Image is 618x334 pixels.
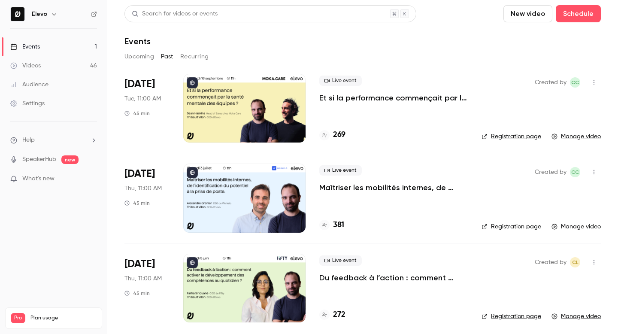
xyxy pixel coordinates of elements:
[61,155,79,164] span: new
[124,167,155,181] span: [DATE]
[124,50,154,64] button: Upcoming
[124,200,150,206] div: 45 min
[124,94,161,103] span: Tue, 11:00 AM
[551,222,601,231] a: Manage video
[535,77,566,88] span: Created by
[124,274,162,283] span: Thu, 11:00 AM
[535,167,566,177] span: Created by
[132,9,218,18] div: Search for videos or events
[319,255,362,266] span: Live event
[124,254,170,322] div: Jun 5 Thu, 11:00 AM (Europe/Paris)
[333,219,344,231] h4: 381
[551,312,601,321] a: Manage video
[22,136,35,145] span: Help
[572,257,579,267] span: CL
[571,77,579,88] span: CC
[10,61,41,70] div: Videos
[22,174,55,183] span: What's new
[32,10,47,18] h6: Elevo
[482,132,541,141] a: Registration page
[124,110,150,117] div: 45 min
[319,219,344,231] a: 381
[30,315,97,322] span: Plan usage
[124,77,155,91] span: [DATE]
[11,313,25,323] span: Pro
[10,43,40,51] div: Events
[11,7,24,21] img: Elevo
[570,77,580,88] span: Clara Courtillier
[319,273,468,283] a: Du feedback à l’action : comment activer le développement des compétences au quotidien ?
[570,257,580,267] span: Clara Louiset
[319,129,345,141] a: 269
[482,222,541,231] a: Registration page
[22,155,56,164] a: SpeakerHub
[124,184,162,193] span: Thu, 11:00 AM
[319,309,345,321] a: 272
[556,5,601,22] button: Schedule
[571,167,579,177] span: CC
[319,76,362,86] span: Live event
[319,165,362,176] span: Live event
[124,290,150,297] div: 45 min
[161,50,173,64] button: Past
[124,257,155,271] span: [DATE]
[10,99,45,108] div: Settings
[124,74,170,143] div: Sep 16 Tue, 11:00 AM (Europe/Paris)
[124,164,170,232] div: Jul 3 Thu, 11:00 AM (Europe/Paris)
[570,167,580,177] span: Clara Courtillier
[10,136,97,145] li: help-dropdown-opener
[124,36,151,46] h1: Events
[503,5,552,22] button: New video
[180,50,209,64] button: Recurring
[551,132,601,141] a: Manage video
[333,309,345,321] h4: 272
[319,93,468,103] a: Et si la performance commençait par la santé mentale des équipes ?
[535,257,566,267] span: Created by
[87,175,97,183] iframe: Noticeable Trigger
[319,182,468,193] a: Maîtriser les mobilités internes, de l’identification du potentiel à la prise de poste.
[10,80,48,89] div: Audience
[482,312,541,321] a: Registration page
[333,129,345,141] h4: 269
